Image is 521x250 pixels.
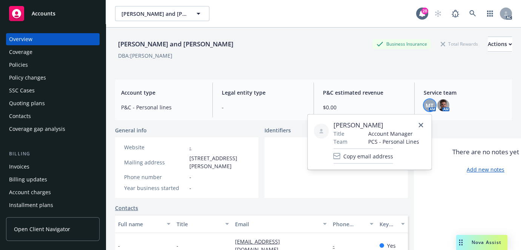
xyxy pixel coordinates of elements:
[377,215,408,233] button: Key contact
[6,72,100,84] a: Policy changes
[6,97,100,109] a: Quoting plans
[472,239,501,245] span: Nova Assist
[488,37,512,52] button: Actions
[9,199,53,211] div: Installment plans
[9,46,32,58] div: Coverage
[334,121,419,130] span: [PERSON_NAME]
[6,150,100,158] div: Billing
[437,39,482,49] div: Total Rewards
[373,39,431,49] div: Business Insurance
[368,130,419,138] span: Account Manager
[115,126,147,134] span: General info
[189,184,191,192] span: -
[330,215,377,233] button: Phone number
[118,220,162,228] div: Full name
[488,37,512,51] div: Actions
[118,242,120,250] span: -
[124,173,186,181] div: Phone number
[467,166,504,173] a: Add new notes
[115,6,209,21] button: [PERSON_NAME] and [PERSON_NAME]
[380,220,397,228] div: Key contact
[9,97,45,109] div: Quoting plans
[9,72,46,84] div: Policy changes
[323,103,405,111] span: $0.00
[9,173,47,186] div: Billing updates
[124,184,186,192] div: Year business started
[465,6,480,21] a: Search
[452,147,519,156] span: There are no notes yet
[456,235,466,250] div: Drag to move
[334,149,393,164] button: Copy email address
[177,220,221,228] div: Title
[421,8,428,14] div: 28
[222,103,304,111] span: -
[235,220,318,228] div: Email
[424,89,506,97] span: Service team
[426,101,433,109] span: MT
[121,103,203,111] span: P&C - Personal lines
[448,6,463,21] a: Report a Bug
[6,110,100,122] a: Contacts
[189,144,191,151] a: -
[9,123,65,135] div: Coverage gap analysis
[177,242,178,250] span: -
[264,126,291,134] span: Identifiers
[323,89,405,97] span: P&C estimated revenue
[6,186,100,198] a: Account charges
[121,89,203,97] span: Account type
[6,173,100,186] a: Billing updates
[483,6,498,21] a: Switch app
[32,11,55,17] span: Accounts
[115,215,174,233] button: Full name
[9,110,31,122] div: Contacts
[9,84,35,97] div: SSC Cases
[334,138,347,146] span: Team
[343,152,393,160] span: Copy email address
[6,59,100,71] a: Policies
[115,39,237,49] div: [PERSON_NAME] and [PERSON_NAME]
[9,59,28,71] div: Policies
[416,121,426,130] a: close
[121,10,187,18] span: [PERSON_NAME] and [PERSON_NAME]
[124,158,186,166] div: Mailing address
[334,130,344,138] span: Title
[6,84,100,97] a: SSC Cases
[333,242,341,249] a: -
[9,33,32,45] div: Overview
[437,99,449,111] img: photo
[6,199,100,211] a: Installment plans
[368,138,419,146] span: PCS - Personal Lines
[6,123,100,135] a: Coverage gap analysis
[222,89,304,97] span: Legal entity type
[6,161,100,173] a: Invoices
[456,235,507,250] button: Nova Assist
[174,215,232,233] button: Title
[6,46,100,58] a: Coverage
[232,215,330,233] button: Email
[124,143,186,151] div: Website
[333,220,365,228] div: Phone number
[115,204,138,212] a: Contacts
[9,161,29,173] div: Invoices
[6,3,100,24] a: Accounts
[9,186,51,198] div: Account charges
[387,242,396,250] span: Yes
[430,6,446,21] a: Start snowing
[189,154,249,170] span: [STREET_ADDRESS][PERSON_NAME]
[189,173,191,181] span: -
[118,52,172,60] div: DBA: [PERSON_NAME]
[14,225,70,233] span: Open Client Navigator
[6,33,100,45] a: Overview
